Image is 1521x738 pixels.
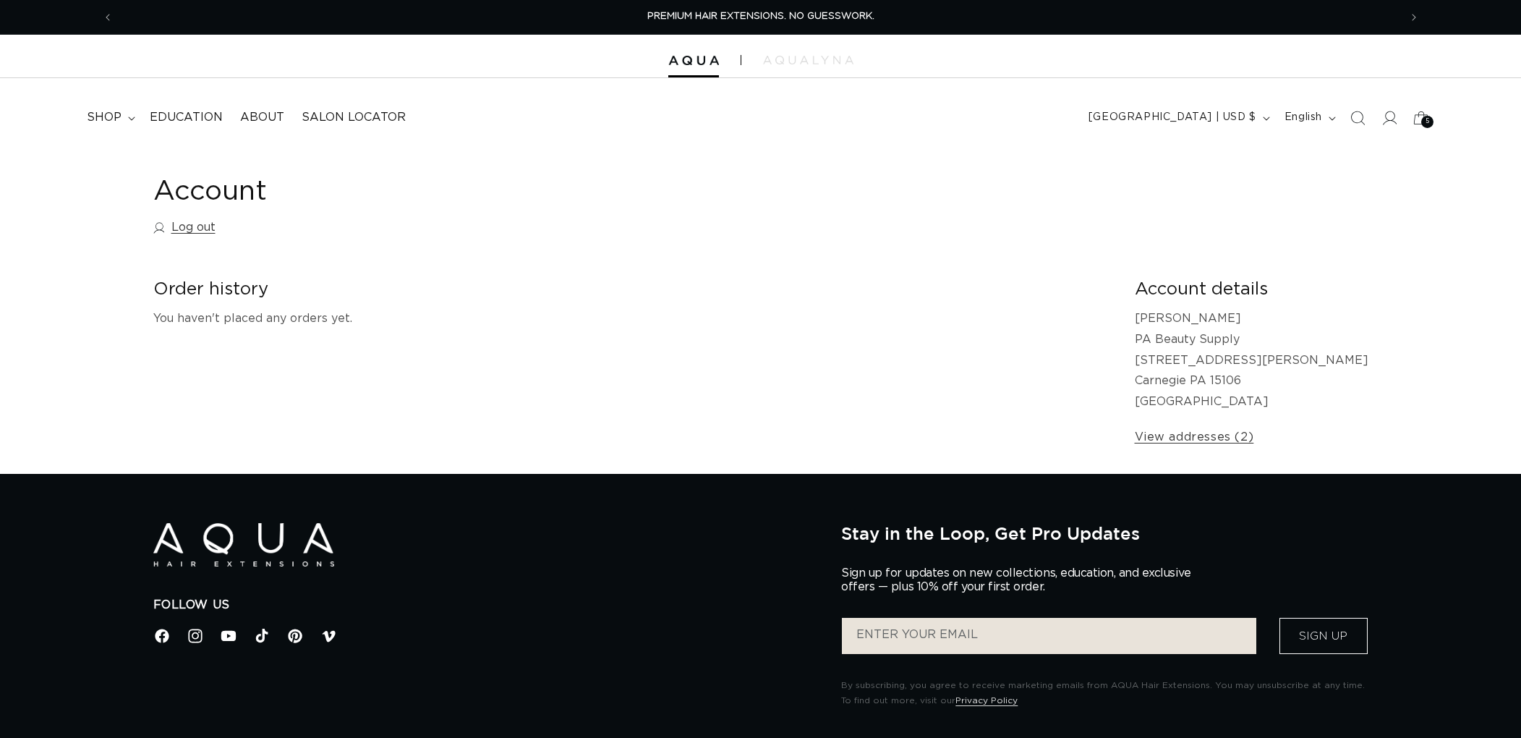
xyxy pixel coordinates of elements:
[841,567,1203,594] p: Sign up for updates on new collections, education, and exclusive offers — plus 10% off your first...
[153,523,334,567] img: Aqua Hair Extensions
[240,110,284,125] span: About
[1284,110,1322,125] span: English
[1088,110,1256,125] span: [GEOGRAPHIC_DATA] | USD $
[1279,618,1368,654] button: Sign Up
[841,523,1368,543] h2: Stay in the Loop, Get Pro Updates
[153,279,1112,301] h2: Order history
[841,678,1368,709] p: By subscribing, you agree to receive marketing emails from AQUA Hair Extensions. You may unsubscr...
[150,110,223,125] span: Education
[1080,104,1276,132] button: [GEOGRAPHIC_DATA] | USD $
[1426,116,1430,128] span: 5
[1135,427,1254,448] a: View addresses (2)
[1135,279,1368,301] h2: Account details
[1398,4,1430,31] button: Next announcement
[92,4,124,31] button: Previous announcement
[763,56,853,64] img: aqualyna.com
[153,217,216,238] a: Log out
[955,696,1018,705] a: Privacy Policy
[842,618,1256,654] input: ENTER YOUR EMAIL
[1342,102,1373,134] summary: Search
[302,110,406,125] span: Salon Locator
[153,174,1368,210] h1: Account
[668,56,719,66] img: Aqua Hair Extensions
[1276,104,1342,132] button: English
[87,110,122,125] span: shop
[1135,308,1368,412] p: [PERSON_NAME] PA Beauty Supply [STREET_ADDRESS][PERSON_NAME] Carnegie PA 15106 [GEOGRAPHIC_DATA]
[78,101,141,134] summary: shop
[293,101,414,134] a: Salon Locator
[153,308,1112,329] p: You haven't placed any orders yet.
[141,101,231,134] a: Education
[231,101,293,134] a: About
[647,12,874,21] span: PREMIUM HAIR EXTENSIONS. NO GUESSWORK.
[153,598,820,613] h2: Follow Us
